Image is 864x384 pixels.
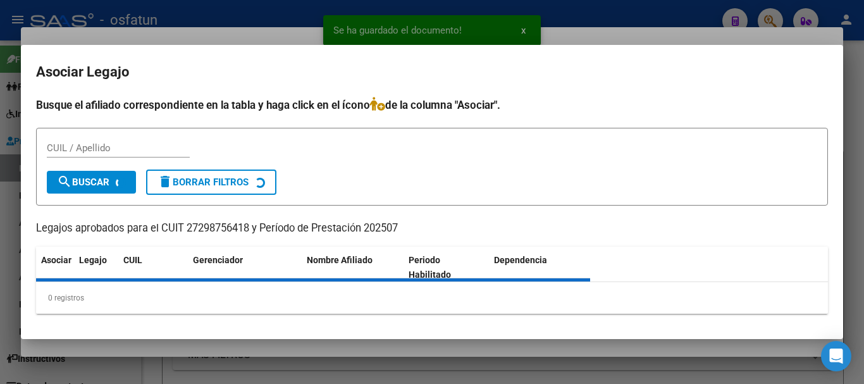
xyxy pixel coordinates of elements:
span: Dependencia [494,255,547,265]
div: 0 registros [36,282,828,314]
datatable-header-cell: Dependencia [489,247,591,288]
span: Gerenciador [193,255,243,265]
mat-icon: search [57,174,72,189]
span: CUIL [123,255,142,265]
span: Borrar Filtros [157,177,249,188]
div: Open Intercom Messenger [821,341,851,371]
span: Periodo Habilitado [409,255,451,280]
h4: Busque el afiliado correspondiente en la tabla y haga click en el ícono de la columna "Asociar". [36,97,828,113]
mat-icon: delete [157,174,173,189]
button: Buscar [47,171,136,194]
span: Legajo [79,255,107,265]
datatable-header-cell: CUIL [118,247,188,288]
button: Borrar Filtros [146,170,276,195]
datatable-header-cell: Periodo Habilitado [404,247,489,288]
span: Buscar [57,177,109,188]
datatable-header-cell: Nombre Afiliado [302,247,404,288]
h2: Asociar Legajo [36,60,828,84]
datatable-header-cell: Legajo [74,247,118,288]
datatable-header-cell: Asociar [36,247,74,288]
span: Asociar [41,255,71,265]
p: Legajos aprobados para el CUIT 27298756418 y Período de Prestación 202507 [36,221,828,237]
span: Nombre Afiliado [307,255,373,265]
datatable-header-cell: Gerenciador [188,247,302,288]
